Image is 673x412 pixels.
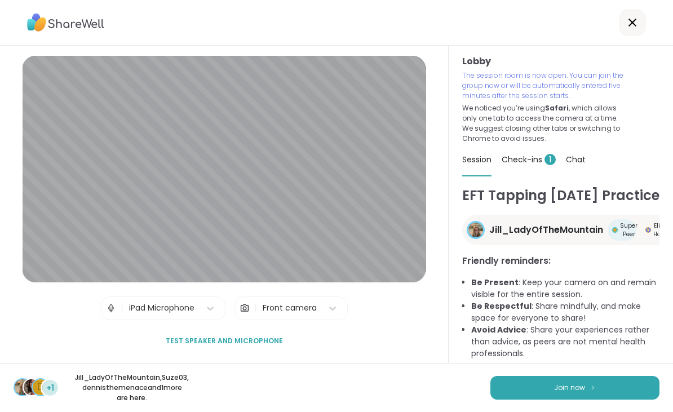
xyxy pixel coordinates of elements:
button: Test speaker and microphone [161,329,287,353]
img: Super Peer [612,227,618,233]
img: ShareWell Logomark [590,384,596,391]
span: Check-ins [502,154,556,165]
span: | [254,297,257,320]
h1: EFT Tapping [DATE] Practice [462,185,659,206]
img: Suze03 [24,379,39,395]
b: Safari [545,103,569,113]
b: Be Present [471,277,519,288]
img: Jill_LadyOfTheMountain [15,379,30,395]
span: Join now [554,383,585,393]
p: The session room is now open. You can join the group now or will be automatically entered five mi... [462,70,625,101]
button: Join now [490,376,659,400]
b: Avoid Advice [471,324,526,335]
div: Front camera [263,302,317,314]
span: 1 [544,154,556,165]
img: Microphone [106,297,116,320]
span: d [37,380,44,395]
li: : Share your experiences rather than advice, as peers are not mental health professionals. [471,324,659,360]
span: Test speaker and microphone [166,336,283,346]
span: | [121,297,123,320]
h3: Lobby [462,55,659,68]
p: Jill_LadyOfTheMountain , Suze03 , dennisthemenace and 1 more are here. [69,373,195,403]
b: Be Respectful [471,300,532,312]
span: +1 [46,382,54,394]
li: : Keep your camera on and remain visible for the entire session. [471,277,659,300]
span: Session [462,154,492,165]
h3: Friendly reminders: [462,254,659,268]
span: Jill_LadyOfTheMountain [489,223,603,237]
img: Jill_LadyOfTheMountain [468,223,483,237]
p: We noticed you’re using , which allows only one tab to access the camera at a time. We suggest cl... [462,103,625,144]
img: Elite Host [645,227,651,233]
img: Camera [240,297,250,320]
img: ShareWell Logo [27,10,104,36]
span: Elite Host [653,221,666,238]
div: iPad Microphone [129,302,194,314]
li: : Share mindfully, and make space for everyone to share! [471,300,659,324]
span: Super Peer [620,221,637,238]
span: Chat [566,154,586,165]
